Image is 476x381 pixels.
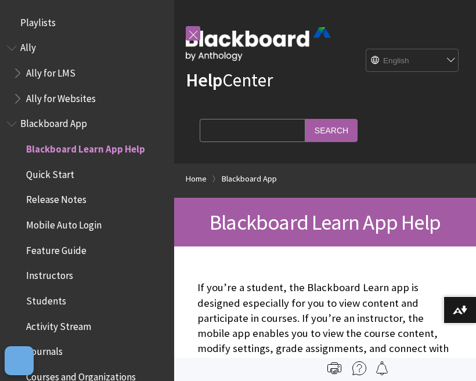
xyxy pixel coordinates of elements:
[327,361,341,375] img: Print
[26,165,74,180] span: Quick Start
[366,49,459,72] select: Site Language Selector
[222,172,277,186] a: Blackboard App
[186,68,273,92] a: HelpCenter
[305,119,358,141] input: Search
[26,190,86,206] span: Release Notes
[20,13,56,28] span: Playlists
[197,280,453,371] p: If you’re a student, the Blackboard Learn app is designed especially for you to view content and ...
[26,89,96,104] span: Ally for Websites
[186,27,331,61] img: Blackboard by Anthology
[26,342,63,358] span: Journals
[5,346,34,375] button: Open Preferences
[26,63,75,79] span: Ally for LMS
[186,172,207,186] a: Home
[375,361,389,375] img: Follow this page
[7,38,167,108] nav: Book outline for Anthology Ally Help
[20,114,87,130] span: Blackboard App
[20,38,36,54] span: Ally
[26,241,86,256] span: Feature Guide
[26,291,66,307] span: Students
[26,266,73,282] span: Instructors
[26,139,145,155] span: Blackboard Learn App Help
[352,361,366,375] img: More help
[26,317,91,332] span: Activity Stream
[186,68,222,92] strong: Help
[26,215,102,231] span: Mobile Auto Login
[7,13,167,32] nav: Book outline for Playlists
[210,209,441,235] span: Blackboard Learn App Help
